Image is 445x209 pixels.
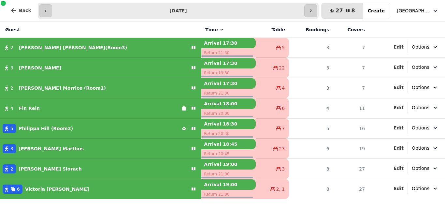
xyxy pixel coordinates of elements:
[256,22,289,38] th: Table
[394,185,404,192] button: Edit
[333,98,369,118] td: 11
[19,166,82,172] p: [PERSON_NAME] Slorach
[408,102,442,113] button: Options
[333,58,369,78] td: 7
[282,166,285,172] span: 3
[394,165,404,172] button: Edit
[282,125,285,132] span: 7
[279,145,285,152] span: 23
[394,65,404,69] span: Edit
[201,119,255,129] p: Arrival 18:30
[408,82,442,93] button: Options
[368,8,385,13] span: Create
[19,44,127,51] p: [PERSON_NAME] [PERSON_NAME](Room3)
[394,126,404,130] span: Edit
[279,65,285,71] span: 22
[412,44,429,50] span: Options
[412,84,429,91] span: Options
[412,104,429,111] span: Options
[19,125,73,132] p: Philippa Hill (Room2)
[333,159,369,179] td: 27
[408,142,442,154] button: Options
[333,139,369,159] td: 19
[276,186,285,192] span: 2, 1
[25,186,89,192] p: Victoria [PERSON_NAME]
[289,98,333,118] td: 4
[394,186,404,191] span: Edit
[394,145,404,151] button: Edit
[289,179,333,199] td: 8
[289,159,333,179] td: 8
[201,78,255,89] p: Arrival 17:30
[394,64,404,70] button: Edit
[394,85,404,90] span: Edit
[19,65,61,71] p: [PERSON_NAME]
[394,166,404,171] span: Edit
[408,162,442,174] button: Options
[201,179,255,190] p: Arrival 19:00
[5,3,36,18] button: Back
[10,145,13,152] span: 3
[201,159,255,170] p: Arrival 19:00
[201,98,255,109] p: Arrival 18:00
[289,118,333,139] td: 5
[333,38,369,58] td: 7
[10,166,13,172] span: 2
[408,41,442,53] button: Options
[19,85,106,91] p: [PERSON_NAME] Morrice (Room1)
[205,26,218,33] span: Time
[201,190,255,199] p: Return 21:00
[201,58,255,68] p: Arrival 17:30
[394,125,404,131] button: Edit
[289,58,333,78] td: 3
[408,122,442,134] button: Options
[412,125,429,131] span: Options
[201,48,255,57] p: Return 21:30
[289,22,333,38] th: Bookings
[19,105,40,112] p: Fin Rein
[201,89,255,98] p: Return 21:30
[282,85,285,91] span: 4
[394,84,404,91] button: Edit
[408,183,442,194] button: Options
[289,38,333,58] td: 3
[282,105,285,112] span: 6
[394,104,404,111] button: Edit
[289,78,333,98] td: 3
[333,118,369,139] td: 16
[394,44,404,50] button: Edit
[282,44,285,51] span: 5
[10,125,13,132] span: 5
[333,179,369,199] td: 27
[363,3,390,19] button: Create
[333,78,369,98] td: 7
[201,38,255,48] p: Arrival 17:30
[205,26,224,33] button: Time
[201,109,255,118] p: Return 20:00
[201,170,255,179] p: Return 21:00
[10,65,13,71] span: 3
[412,64,429,70] span: Options
[10,105,13,112] span: 4
[201,68,255,78] p: Return 19:30
[17,186,20,192] span: 6
[412,165,429,172] span: Options
[397,7,429,14] span: [GEOGRAPHIC_DATA]
[408,61,442,73] button: Options
[10,85,13,91] span: 2
[19,145,84,152] p: [PERSON_NAME] Marthus
[394,45,404,49] span: Edit
[289,139,333,159] td: 6
[19,8,31,13] span: Back
[336,8,343,13] span: 27
[394,146,404,150] span: Edit
[10,44,13,51] span: 2
[322,3,363,19] button: 278
[394,105,404,110] span: Edit
[352,8,355,13] span: 8
[201,139,255,149] p: Arrival 18:45
[393,5,442,17] button: [GEOGRAPHIC_DATA]
[412,145,429,151] span: Options
[201,129,255,138] p: Return 20:30
[201,149,255,158] p: Return 20:45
